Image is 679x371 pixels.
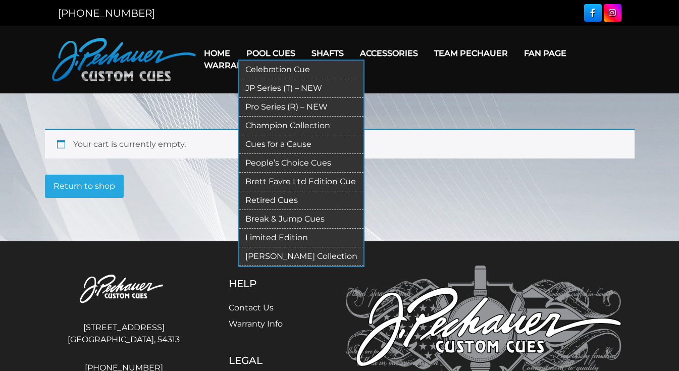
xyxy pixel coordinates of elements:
a: Celebration Cue [239,61,363,79]
a: Fan Page [516,40,574,66]
a: Team Pechauer [426,40,516,66]
div: Your cart is currently empty. [45,129,635,158]
a: People’s Choice Cues [239,154,363,173]
a: Return to shop [45,175,124,198]
a: Retired Cues [239,191,363,210]
address: [STREET_ADDRESS] [GEOGRAPHIC_DATA], 54313 [58,317,190,350]
a: Limited Edition [239,229,363,247]
a: Champion Collection [239,117,363,135]
a: Cart [261,52,299,78]
a: Brett Favre Ltd Edition Cue [239,173,363,191]
a: Break & Jump Cues [239,210,363,229]
a: Cues for a Cause [239,135,363,154]
a: Accessories [352,40,426,66]
a: Warranty Info [229,319,283,329]
a: Warranty [196,52,261,78]
h5: Legal [229,354,307,366]
a: Home [196,40,238,66]
a: [PERSON_NAME] Collection [239,247,363,266]
h5: Help [229,278,307,290]
a: Contact Us [229,303,274,312]
img: Pechauer Custom Cues [58,266,190,313]
a: Pool Cues [238,40,303,66]
a: JP Series (T) – NEW [239,79,363,98]
a: [PHONE_NUMBER] [58,7,155,19]
a: Shafts [303,40,352,66]
img: Pechauer Custom Cues [52,38,196,81]
a: Pro Series (R) – NEW [239,98,363,117]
